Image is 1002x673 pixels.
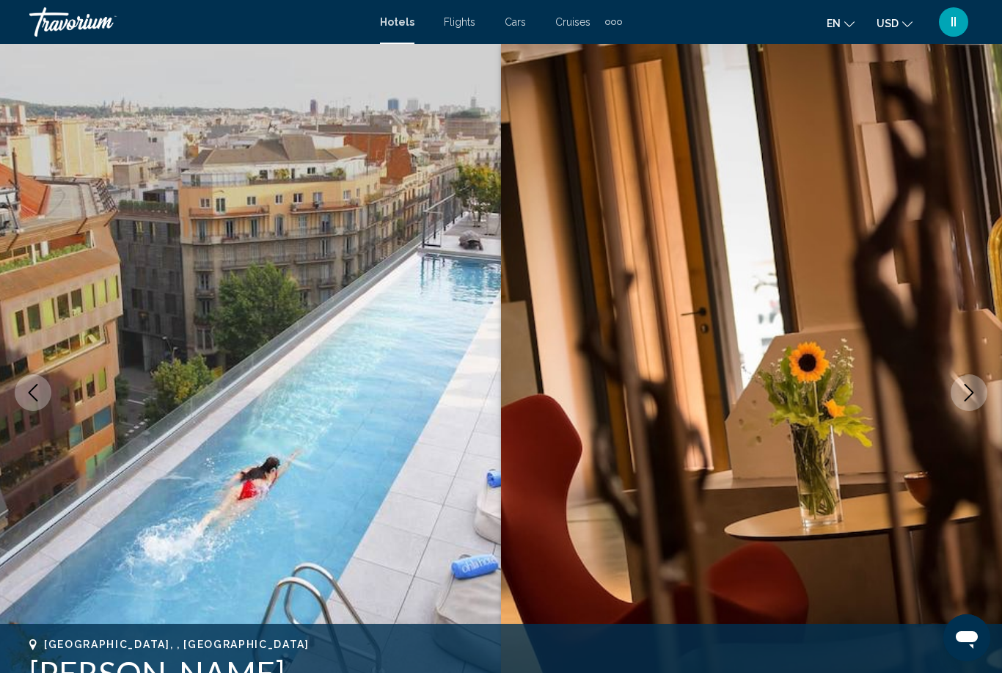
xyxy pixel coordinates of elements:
[827,18,841,29] span: en
[505,16,526,28] a: Cars
[943,614,990,661] iframe: Кнопка запуска окна обмена сообщениями
[444,16,475,28] a: Flights
[951,374,987,411] button: Next image
[827,12,855,34] button: Change language
[44,639,310,650] span: [GEOGRAPHIC_DATA], , [GEOGRAPHIC_DATA]
[877,12,913,34] button: Change currency
[555,16,590,28] a: Cruises
[877,18,899,29] span: USD
[380,16,414,28] a: Hotels
[951,15,957,29] span: II
[605,10,622,34] button: Extra navigation items
[15,374,51,411] button: Previous image
[935,7,973,37] button: User Menu
[29,7,365,37] a: Travorium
